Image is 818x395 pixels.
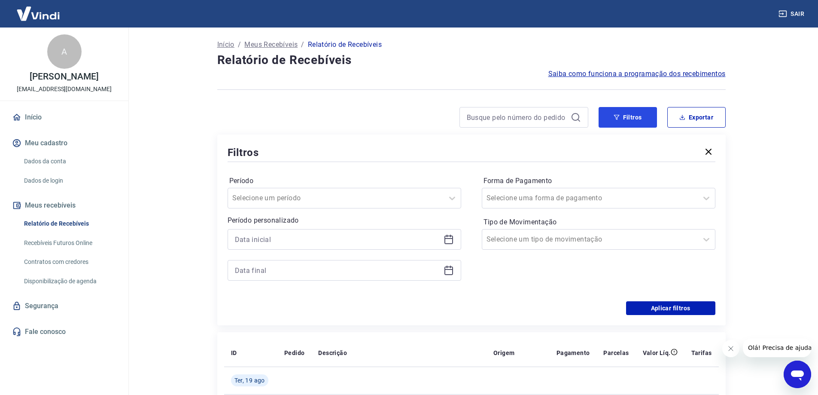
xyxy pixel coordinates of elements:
[10,108,118,127] a: Início
[318,349,347,357] p: Descrição
[556,349,590,357] p: Pagamento
[484,176,714,186] label: Forma de Pagamento
[599,107,657,128] button: Filtros
[21,153,118,170] a: Dados da conta
[10,0,66,27] img: Vindi
[21,253,118,271] a: Contratos com credores
[235,233,440,246] input: Data inicial
[229,176,459,186] label: Período
[493,349,514,357] p: Origem
[301,40,304,50] p: /
[643,349,671,357] p: Valor Líq.
[484,217,714,227] label: Tipo de Movimentação
[667,107,726,128] button: Exportar
[10,297,118,315] a: Segurança
[238,40,241,50] p: /
[228,146,259,159] h5: Filtros
[217,52,726,69] h4: Relatório de Recebíveis
[30,72,98,81] p: [PERSON_NAME]
[626,301,715,315] button: Aplicar filtros
[722,340,739,357] iframe: Fechar mensagem
[235,264,440,277] input: Data final
[234,376,265,385] span: Ter, 19 ago
[21,234,118,252] a: Recebíveis Futuros Online
[10,196,118,215] button: Meus recebíveis
[10,134,118,153] button: Meu cadastro
[548,69,726,79] a: Saiba como funciona a programação dos recebimentos
[231,349,237,357] p: ID
[21,215,118,233] a: Relatório de Recebíveis
[217,40,234,50] a: Início
[10,322,118,341] a: Fale conosco
[17,85,112,94] p: [EMAIL_ADDRESS][DOMAIN_NAME]
[784,361,811,388] iframe: Botão para abrir a janela de mensagens
[5,6,72,13] span: Olá! Precisa de ajuda?
[228,215,461,226] p: Período personalizado
[308,40,382,50] p: Relatório de Recebíveis
[603,349,629,357] p: Parcelas
[47,34,82,69] div: A
[244,40,298,50] a: Meus Recebíveis
[284,349,304,357] p: Pedido
[467,111,567,124] input: Busque pelo número do pedido
[777,6,808,22] button: Sair
[21,172,118,190] a: Dados de login
[691,349,712,357] p: Tarifas
[743,338,811,357] iframe: Mensagem da empresa
[21,273,118,290] a: Disponibilização de agenda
